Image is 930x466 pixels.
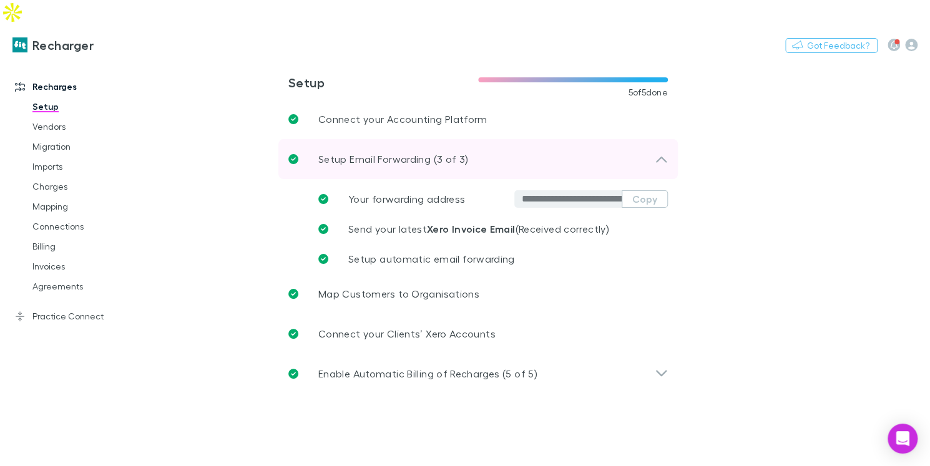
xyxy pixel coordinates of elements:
[20,137,154,157] a: Migration
[20,256,154,276] a: Invoices
[2,77,154,97] a: Recharges
[318,366,537,381] p: Enable Automatic Billing of Recharges (5 of 5)
[5,30,101,60] a: Recharger
[785,38,878,53] button: Got Feedback?
[348,223,609,235] span: Send your latest (Received correctly)
[20,177,154,197] a: Charges
[20,157,154,177] a: Imports
[427,223,516,235] strong: Xero Invoice Email
[888,424,918,454] div: Open Intercom Messenger
[278,274,678,314] a: Map Customers to Organisations
[20,276,154,296] a: Agreements
[622,190,668,208] button: Copy
[308,214,668,244] a: Send your latestXero Invoice Email(Received correctly)
[308,244,668,274] a: Setup automatic email forwarding
[288,75,478,90] h3: Setup
[20,197,154,216] a: Mapping
[20,236,154,256] a: Billing
[278,99,678,139] a: Connect your Accounting Platform
[2,306,154,326] a: Practice Connect
[12,37,27,52] img: Recharger's Logo
[278,314,678,354] a: Connect your Clients’ Xero Accounts
[20,117,154,137] a: Vendors
[348,193,465,205] span: Your forwarding address
[278,354,678,394] div: Enable Automatic Billing of Recharges (5 of 5)
[348,253,515,265] span: Setup automatic email forwarding
[278,139,678,179] div: Setup Email Forwarding (3 of 3)
[20,97,154,117] a: Setup
[32,37,94,52] h3: Recharger
[318,326,496,341] p: Connect your Clients’ Xero Accounts
[20,216,154,236] a: Connections
[628,87,668,97] span: 5 of 5 done
[318,112,487,127] p: Connect your Accounting Platform
[318,152,468,167] p: Setup Email Forwarding (3 of 3)
[318,286,479,301] p: Map Customers to Organisations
